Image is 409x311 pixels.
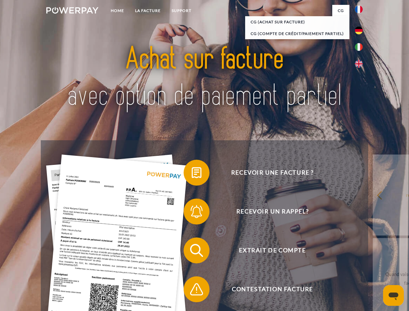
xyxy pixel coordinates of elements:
button: Contestation Facture [184,276,352,302]
img: title-powerpay_fr.svg [62,31,347,124]
span: Recevoir une facture ? [193,160,352,186]
a: Home [105,5,130,17]
img: en [355,60,363,68]
iframe: Bouton de lancement de la fenêtre de messagerie [383,285,404,306]
img: logo-powerpay-white.svg [46,7,98,14]
button: Extrait de compte [184,237,352,263]
img: fr [355,6,363,13]
a: LA FACTURE [130,5,166,17]
span: Recevoir un rappel? [193,199,352,225]
a: CG (achat sur facture) [245,16,349,28]
a: Support [166,5,197,17]
img: qb_bill.svg [188,165,205,181]
span: Contestation Facture [193,276,352,302]
img: qb_search.svg [188,242,205,259]
a: CG [332,5,349,17]
button: Recevoir un rappel? [184,199,352,225]
span: Extrait de compte [193,237,352,263]
a: CG (Compte de crédit/paiement partiel) [245,28,349,40]
img: it [355,43,363,51]
img: de [355,27,363,34]
button: Recevoir une facture ? [184,160,352,186]
img: qb_bell.svg [188,203,205,220]
img: qb_warning.svg [188,281,205,297]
